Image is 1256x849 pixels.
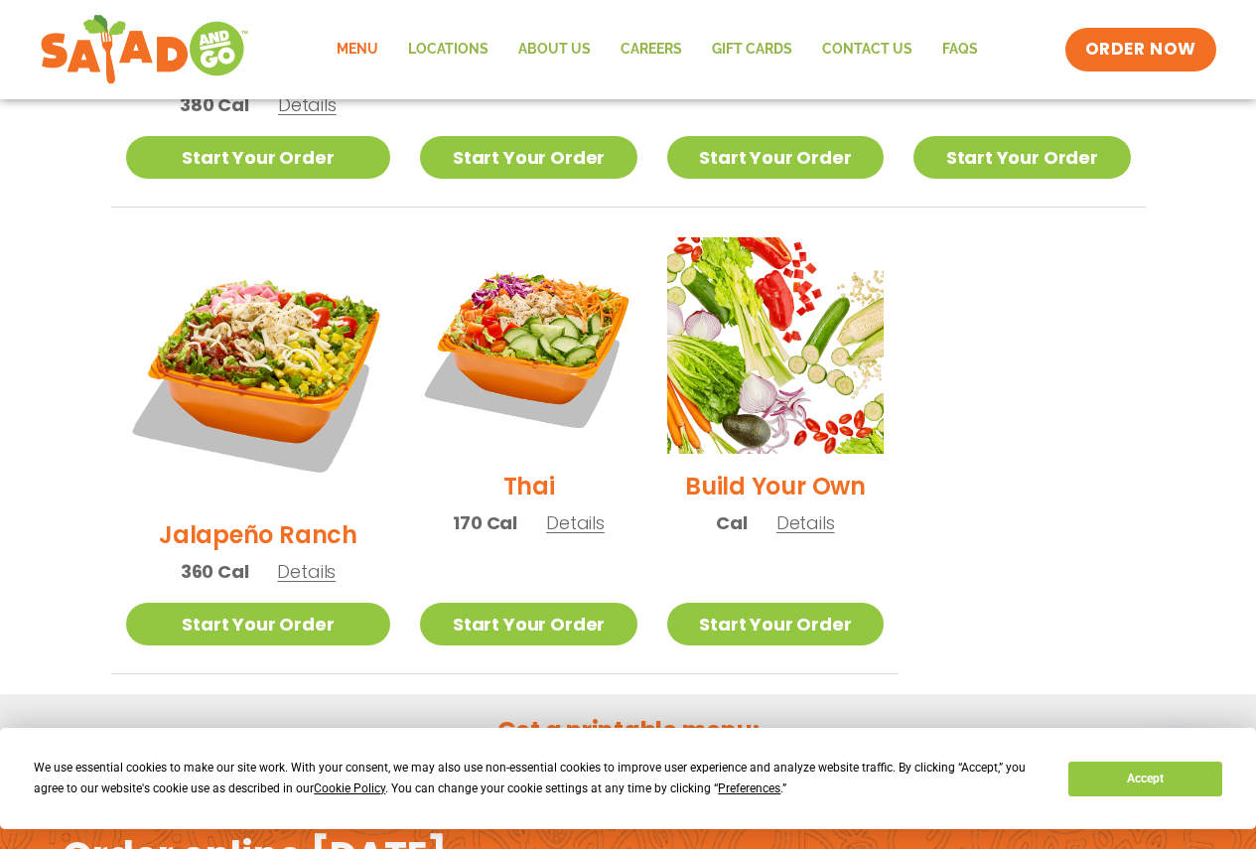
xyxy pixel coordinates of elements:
a: Careers [606,27,697,72]
h2: Get a printable menu: [111,713,1146,748]
a: Start Your Order [420,136,636,179]
span: Details [546,510,605,535]
a: FAQs [927,27,993,72]
img: Product photo for Thai Salad [420,237,636,454]
a: GIFT CARDS [697,27,807,72]
a: ORDER NOW [1065,28,1216,71]
span: Details [277,559,336,584]
a: Contact Us [807,27,927,72]
a: Start Your Order [913,136,1130,179]
button: Accept [1068,762,1221,796]
a: Start Your Order [420,603,636,645]
a: About Us [503,27,606,72]
span: Cookie Policy [314,781,385,795]
a: Start Your Order [667,136,884,179]
a: Menu [322,27,393,72]
nav: Menu [322,27,993,72]
span: 170 Cal [453,509,517,536]
a: Locations [393,27,503,72]
span: 380 Cal [180,91,249,118]
h2: Build Your Own [685,469,866,503]
a: Start Your Order [126,603,391,645]
span: Cal [716,509,747,536]
a: Start Your Order [126,136,391,179]
span: 360 Cal [181,558,249,585]
img: Product photo for Build Your Own [667,237,884,454]
span: Details [278,92,337,117]
span: ORDER NOW [1085,38,1196,62]
img: new-SAG-logo-768×292 [40,10,249,89]
h2: Jalapeño Ranch [159,517,357,552]
div: We use essential cookies to make our site work. With your consent, we may also use non-essential ... [34,758,1045,799]
span: Details [776,510,835,535]
span: Preferences [718,781,780,795]
img: Product photo for Jalapeño Ranch Salad [126,237,391,502]
a: Start Your Order [667,603,884,645]
h2: Thai [503,469,555,503]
